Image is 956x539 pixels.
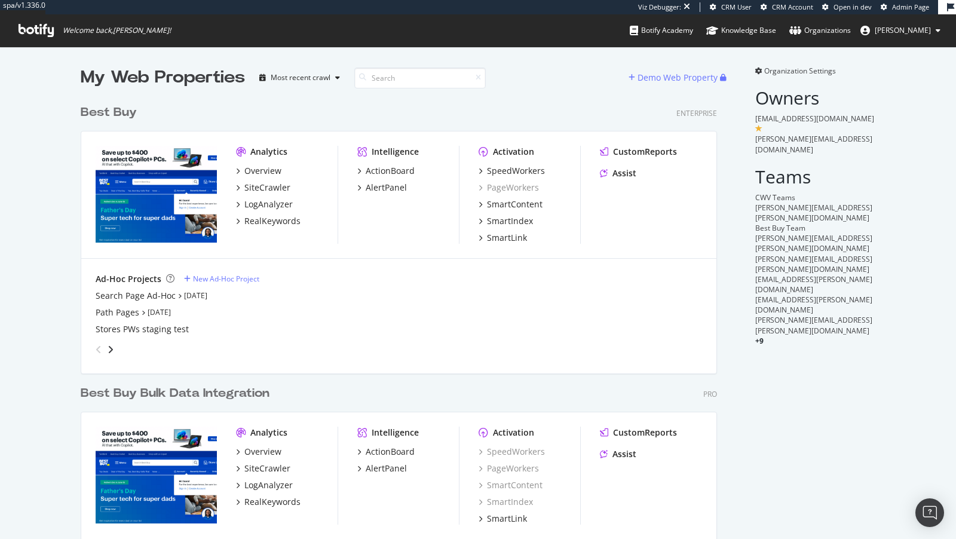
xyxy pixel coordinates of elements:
a: PageWorkers [479,182,539,194]
a: Assist [600,448,636,460]
a: RealKeywords [236,215,301,227]
a: CustomReports [600,427,677,439]
span: Organization Settings [764,66,836,76]
span: + 9 [755,336,764,346]
a: SiteCrawler [236,463,290,474]
div: Most recent crawl [271,74,330,81]
a: PageWorkers [479,463,539,474]
div: SpeedWorkers [479,446,545,458]
span: [PERSON_NAME][EMAIL_ADDRESS][PERSON_NAME][DOMAIN_NAME] [755,203,872,223]
span: [EMAIL_ADDRESS][DOMAIN_NAME] [755,114,874,124]
div: ActionBoard [366,165,415,177]
div: Stores PWs staging test [96,323,189,335]
a: ActionBoard [357,165,415,177]
a: LogAnalyzer [236,198,293,210]
div: Intelligence [372,146,419,158]
div: CustomReports [613,427,677,439]
div: Organizations [789,24,851,36]
span: Welcome back, [PERSON_NAME] ! [63,26,171,35]
a: Botify Academy [630,14,693,47]
a: [DATE] [148,307,171,317]
span: [EMAIL_ADDRESS][PERSON_NAME][DOMAIN_NAME] [755,274,872,295]
div: Demo Web Property [638,72,718,84]
div: Botify Academy [630,24,693,36]
div: Enterprise [676,108,717,118]
a: Organizations [789,14,851,47]
div: Analytics [250,427,287,439]
a: LogAnalyzer [236,479,293,491]
img: www.bestbuysecondary.com [96,427,217,523]
a: Best Buy [81,104,142,121]
a: Demo Web Property [629,72,720,82]
div: CustomReports [613,146,677,158]
a: Path Pages [96,307,139,318]
div: LogAnalyzer [244,198,293,210]
a: Assist [600,167,636,179]
div: SmartContent [487,198,543,210]
a: AlertPanel [357,182,407,194]
a: CRM User [710,2,752,12]
div: Knowledge Base [706,24,776,36]
div: Ad-Hoc Projects [96,273,161,285]
button: Demo Web Property [629,68,720,87]
a: SiteCrawler [236,182,290,194]
div: Overview [244,165,281,177]
button: [PERSON_NAME] [851,21,950,40]
a: Open in dev [822,2,872,12]
div: Assist [612,167,636,179]
div: Assist [612,448,636,460]
div: SiteCrawler [244,463,290,474]
a: AlertPanel [357,463,407,474]
a: SmartLink [479,232,527,244]
a: Search Page Ad-Hoc [96,290,176,302]
div: SmartLink [487,513,527,525]
div: SpeedWorkers [487,165,545,177]
a: CustomReports [600,146,677,158]
div: angle-right [106,344,115,356]
div: Intelligence [372,427,419,439]
div: My Web Properties [81,66,245,90]
span: [PERSON_NAME][EMAIL_ADDRESS][PERSON_NAME][DOMAIN_NAME] [755,315,872,335]
div: RealKeywords [244,215,301,227]
a: SpeedWorkers [479,165,545,177]
div: SmartLink [487,232,527,244]
span: Admin Page [892,2,929,11]
div: Pro [703,389,717,399]
span: [PERSON_NAME][EMAIL_ADDRESS][PERSON_NAME][DOMAIN_NAME] [755,233,872,253]
a: SmartIndex [479,215,533,227]
a: Knowledge Base [706,14,776,47]
a: New Ad-Hoc Project [184,274,259,284]
span: CRM Account [772,2,813,11]
a: [DATE] [184,290,207,301]
div: Activation [493,146,534,158]
a: Admin Page [881,2,929,12]
img: bestbuy.com [96,146,217,243]
div: New Ad-Hoc Project [193,274,259,284]
a: Overview [236,446,281,458]
h2: Owners [755,88,875,108]
a: CRM Account [761,2,813,12]
div: CWV Teams [755,192,875,203]
input: Search [354,68,486,88]
div: Overview [244,446,281,458]
div: SmartIndex [479,496,533,508]
div: Best Buy Bulk Data Integration [81,385,269,402]
div: Open Intercom Messenger [915,498,944,527]
a: RealKeywords [236,496,301,508]
div: angle-left [91,340,106,359]
a: SmartContent [479,479,543,491]
div: Best Buy [81,104,137,121]
div: SmartIndex [487,215,533,227]
h2: Teams [755,167,875,186]
div: AlertPanel [366,182,407,194]
div: Viz Debugger: [638,2,681,12]
span: CRM User [721,2,752,11]
div: Best Buy Team [755,223,875,233]
div: ActionBoard [366,446,415,458]
div: SiteCrawler [244,182,290,194]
